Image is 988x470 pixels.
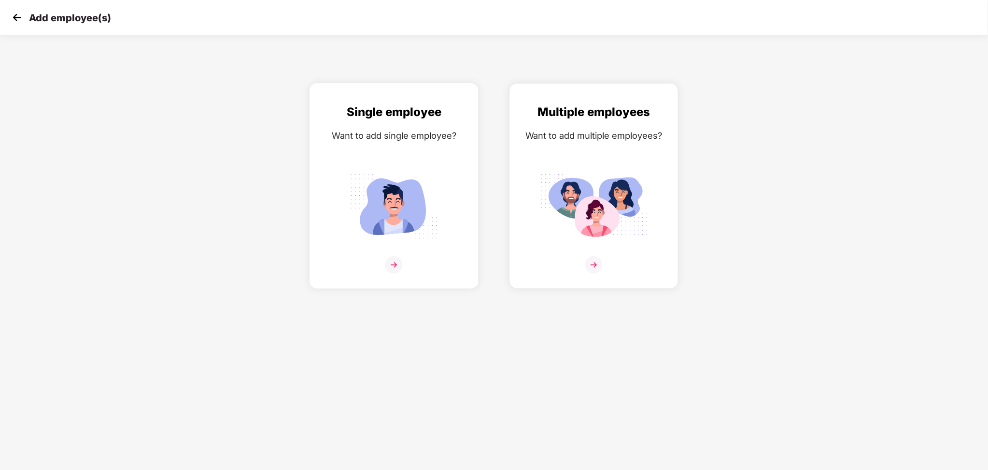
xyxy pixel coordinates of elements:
[540,169,648,244] img: svg+xml;base64,PHN2ZyB4bWxucz0iaHR0cDovL3d3dy53My5vcmcvMjAwMC9zdmciIGlkPSJNdWx0aXBsZV9lbXBsb3llZS...
[520,103,668,121] div: Multiple employees
[320,129,468,143] div: Want to add single employee?
[10,10,24,25] img: svg+xml;base64,PHN2ZyB4bWxucz0iaHR0cDovL3d3dy53My5vcmcvMjAwMC9zdmciIHdpZHRoPSIzMCIgaGVpZ2h0PSIzMC...
[320,103,468,121] div: Single employee
[385,256,403,274] img: svg+xml;base64,PHN2ZyB4bWxucz0iaHR0cDovL3d3dy53My5vcmcvMjAwMC9zdmciIHdpZHRoPSIzNiIgaGVpZ2h0PSIzNi...
[520,129,668,143] div: Want to add multiple employees?
[585,256,603,274] img: svg+xml;base64,PHN2ZyB4bWxucz0iaHR0cDovL3d3dy53My5vcmcvMjAwMC9zdmciIHdpZHRoPSIzNiIgaGVpZ2h0PSIzNi...
[340,169,448,244] img: svg+xml;base64,PHN2ZyB4bWxucz0iaHR0cDovL3d3dy53My5vcmcvMjAwMC9zdmciIGlkPSJTaW5nbGVfZW1wbG95ZWUiIH...
[29,12,111,24] p: Add employee(s)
